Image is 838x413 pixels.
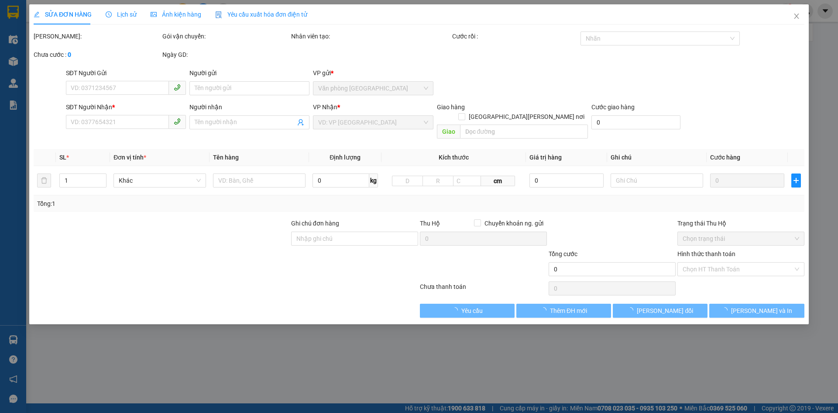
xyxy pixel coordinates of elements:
[792,174,801,187] button: plus
[189,102,309,112] div: Người nhận
[710,154,740,161] span: Cước hàng
[550,306,587,316] span: Thêm ĐH mới
[66,102,186,112] div: SĐT Người Nhận
[549,250,577,257] span: Tổng cước
[437,125,460,139] span: Giao
[683,232,799,245] span: Chọn trạng thái
[34,11,40,17] span: edit
[481,176,515,186] span: cm
[453,176,481,186] input: C
[792,177,800,184] span: plus
[420,220,440,227] span: Thu Hộ
[151,11,201,18] span: Ảnh kiện hàng
[420,304,515,318] button: Yêu cầu
[313,104,338,111] span: VP Nhận
[419,282,548,297] div: Chưa thanh toán
[106,11,112,17] span: clock-circle
[591,104,635,111] label: Cước giao hàng
[313,68,433,78] div: VP gửi
[613,304,707,318] button: [PERSON_NAME] đổi
[114,154,147,161] span: Đơn vị tính
[591,115,680,129] input: Cước giao hàng
[291,31,450,41] div: Nhân viên tạo:
[369,174,378,187] span: kg
[213,154,239,161] span: Tên hàng
[37,199,323,208] div: Tổng: 1
[677,219,804,228] div: Trạng thái Thu Hộ
[162,50,289,59] div: Ngày GD:
[460,125,588,139] input: Dọc đường
[59,154,66,161] span: SL
[452,307,461,313] span: loading
[119,174,201,187] span: Khác
[34,31,161,41] div: [PERSON_NAME]:
[529,154,562,161] span: Giá trị hàng
[540,307,550,313] span: loading
[189,68,309,78] div: Người gửi
[677,250,735,257] label: Hình thức thanh toán
[392,176,423,186] input: D
[66,68,186,78] div: SĐT Người Gửi
[37,174,51,187] button: delete
[710,304,804,318] button: [PERSON_NAME] và In
[162,31,289,41] div: Gói vận chuyển:
[422,176,453,186] input: R
[439,154,469,161] span: Kích thước
[213,174,306,187] input: VD: Bàn, Ghế
[710,174,784,187] input: 0
[151,11,157,17] span: picture
[330,154,361,161] span: Định lượng
[215,11,307,18] span: Yêu cầu xuất hóa đơn điện tử
[516,304,611,318] button: Thêm ĐH mới
[461,306,483,316] span: Yêu cầu
[465,112,588,121] span: [GEOGRAPHIC_DATA][PERSON_NAME] nơi
[721,307,731,313] span: loading
[611,174,704,187] input: Ghi Chú
[174,118,181,125] span: phone
[784,4,809,29] button: Close
[106,11,137,18] span: Lịch sử
[731,306,792,316] span: [PERSON_NAME] và In
[291,220,339,227] label: Ghi chú đơn hàng
[34,50,161,59] div: Chưa cước :
[68,51,71,58] b: 0
[215,11,222,18] img: icon
[298,119,305,126] span: user-add
[452,31,579,41] div: Cước rồi :
[291,232,418,246] input: Ghi chú đơn hàng
[174,84,181,91] span: phone
[628,307,637,313] span: loading
[34,11,92,18] span: SỬA ĐƠN HÀNG
[319,82,428,95] span: Văn phòng Đà Nẵng
[637,306,694,316] span: [PERSON_NAME] đổi
[793,13,800,20] span: close
[608,149,707,166] th: Ghi chú
[481,219,547,228] span: Chuyển khoản ng. gửi
[437,104,465,111] span: Giao hàng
